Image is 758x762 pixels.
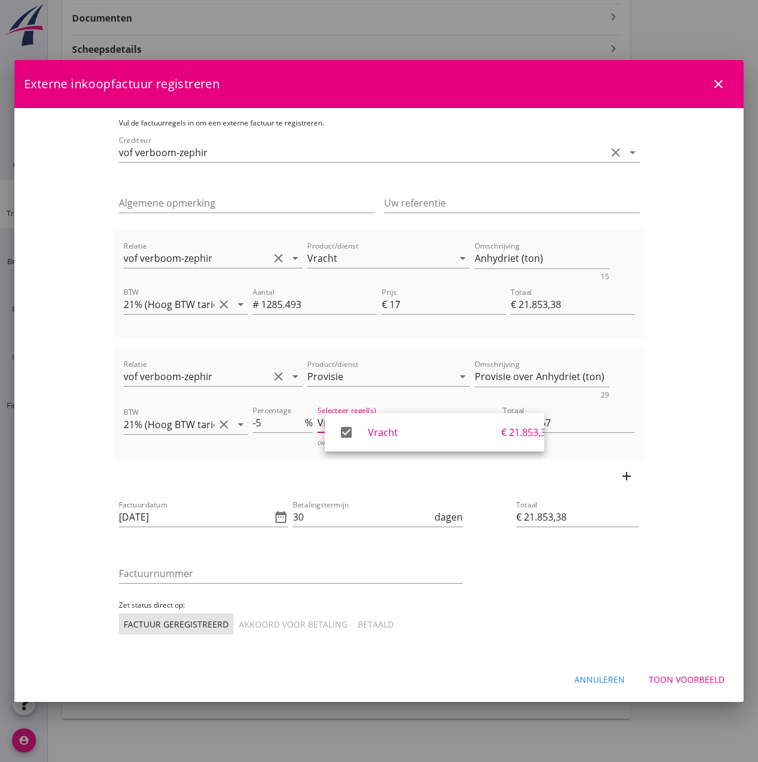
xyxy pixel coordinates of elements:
[384,193,640,213] input: Uw referentie
[601,392,609,399] div: 29
[14,60,744,108] div: Externe inkoopfactuur registreren
[124,367,269,386] input: Relatie
[317,437,498,447] div: over € 21.853,38
[124,249,269,268] input: Relatie
[253,413,302,432] input: Percentage
[625,145,640,160] i: arrow_drop_down
[358,618,394,630] div: Betaald
[475,367,609,387] textarea: Omschrijving
[119,507,272,527] input: Factuurdatum
[516,507,639,527] input: Totaal
[353,613,399,635] button: Betaald
[382,297,390,312] div: €
[368,425,501,440] div: Vracht
[119,193,374,213] input: Algemene opmerking
[288,251,302,265] i: arrow_drop_down
[119,564,463,583] input: Factuurnummer
[334,420,358,444] i: check_box
[639,668,734,690] button: Toon voorbeeld
[124,415,214,434] input: BTW
[233,297,248,312] i: arrow_drop_down
[501,418,535,447] div: € 21.853,38
[274,510,288,524] i: date_range
[124,618,229,630] div: Factuur geregistreerd
[711,77,726,91] i: close
[288,369,302,384] i: arrow_drop_down
[124,295,214,314] input: BTW
[503,413,634,432] input: Totaal
[233,417,248,432] i: arrow_drop_down
[234,613,353,635] button: Akkoord voor betaling
[307,367,453,386] input: Product/dienst
[119,118,324,128] span: Vul de factuurregels in om een externe factuur te registreren.
[119,143,606,162] input: Crediteur
[271,369,286,384] i: clear
[307,249,453,268] input: Product/dienst
[565,668,634,690] button: Annuleren
[601,273,609,280] div: 15
[574,673,625,686] div: Annuleren
[293,507,432,527] input: Betalingstermijn
[217,417,231,432] i: clear
[119,600,463,611] p: Zet status direct op:
[271,251,286,265] i: clear
[239,618,347,630] div: Akkoord voor betaling
[456,369,470,384] i: arrow_drop_down
[261,295,377,314] input: Aantal
[253,297,261,312] div: #
[302,416,313,430] div: %
[456,251,470,265] i: arrow_drop_down
[609,145,623,160] i: clear
[619,469,634,483] i: add
[511,295,635,314] input: Totaal
[649,673,724,686] div: Toon voorbeeld
[217,297,231,312] i: clear
[475,249,609,268] textarea: Omschrijving
[432,510,463,524] div: dagen
[390,295,506,314] input: Prijs
[119,613,234,635] button: Factuur geregistreerd
[317,417,347,428] div: Vracht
